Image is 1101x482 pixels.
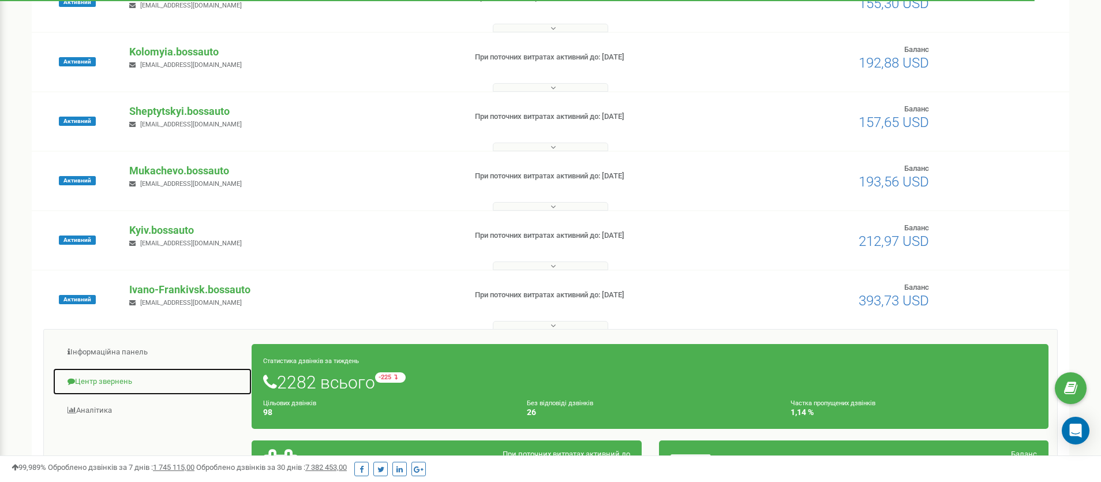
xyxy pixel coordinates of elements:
h4: 1,14 % [791,408,1037,417]
h4: 98 [263,408,510,417]
span: Баланс [1011,450,1037,458]
span: [EMAIL_ADDRESS][DOMAIN_NAME] [140,61,242,69]
span: 193,56 USD [859,174,929,190]
a: Аналiтика [53,397,252,425]
span: При поточних витратах активний до [503,450,630,458]
span: [EMAIL_ADDRESS][DOMAIN_NAME] [140,2,242,9]
small: Без відповіді дзвінків [527,399,593,407]
span: 99,989% [12,463,46,472]
p: Mukachevo.bossauto [129,163,456,178]
span: 192,88 USD [859,55,929,71]
small: -225 [375,372,406,383]
u: 7 382 453,00 [305,463,347,472]
p: При поточних витратах активний до: [DATE] [475,52,716,63]
p: При поточних витратах активний до: [DATE] [475,111,716,122]
span: Баланс [904,283,929,292]
span: Баланс [904,164,929,173]
p: Kyiv.bossauto [129,223,456,238]
div: Open Intercom Messenger [1062,417,1089,444]
span: [EMAIL_ADDRESS][DOMAIN_NAME] [140,240,242,247]
span: 157,65 USD [859,114,929,130]
h1: 2282 всього [263,372,1037,392]
p: Sheptytskyi.bossauto [129,104,456,119]
span: [EMAIL_ADDRESS][DOMAIN_NAME] [140,121,242,128]
p: Kolomyia.bossauto [129,44,456,59]
span: Баланс [904,45,929,54]
small: Статистика дзвінків за тиждень [263,357,359,365]
span: Активний [59,295,96,304]
span: Активний [59,117,96,126]
small: Частка пропущених дзвінків [791,399,875,407]
p: При поточних витратах активний до: [DATE] [475,290,716,301]
h4: 26 [527,408,773,417]
p: При поточних витратах активний до: [DATE] [475,230,716,241]
span: 212,97 USD [859,233,929,249]
span: Активний [59,57,96,66]
p: При поточних витратах активний до: [DATE] [475,171,716,182]
span: [EMAIL_ADDRESS][DOMAIN_NAME] [140,299,242,307]
span: Баланс [904,104,929,113]
a: Центр звернень [53,368,252,396]
span: [EMAIL_ADDRESS][DOMAIN_NAME] [140,180,242,188]
span: Баланс [904,223,929,232]
a: Інформаційна панель [53,338,252,367]
u: 1 745 115,00 [153,463,194,472]
span: Оброблено дзвінків за 7 днів : [48,463,194,472]
span: 393,73 USD [859,293,929,309]
span: Оброблено дзвінків за 30 днів : [196,463,347,472]
span: Активний [59,236,96,245]
small: Цільових дзвінків [263,399,316,407]
p: Ivano-Frankivsk.bossauto [129,282,456,297]
span: Активний [59,176,96,185]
